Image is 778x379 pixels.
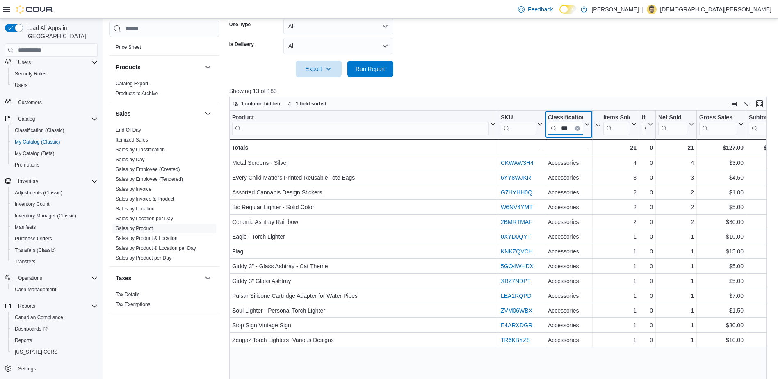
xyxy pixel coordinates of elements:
[595,187,637,197] div: 2
[642,306,653,315] div: 0
[699,202,744,212] div: $5.00
[501,160,534,166] a: CKWAW3H4
[15,127,64,134] span: Classification (Classic)
[283,38,393,54] button: All
[548,247,590,256] div: Accessories
[591,5,639,14] p: [PERSON_NAME]
[11,80,98,90] span: Users
[203,273,213,283] button: Taxes
[8,335,101,346] button: Reports
[116,176,183,183] span: Sales by Employee (Tendered)
[595,143,637,153] div: 21
[2,113,101,125] button: Catalog
[595,232,637,242] div: 1
[749,114,778,122] div: Subtotal
[11,126,68,135] a: Classification (Classic)
[11,245,59,255] a: Transfers (Classic)
[8,80,101,91] button: Users
[11,160,98,170] span: Promotions
[658,261,694,271] div: 1
[230,99,283,109] button: 1 column hidden
[11,313,98,322] span: Canadian Compliance
[642,114,646,122] div: Items Ref
[749,114,778,135] div: Subtotal
[116,226,153,231] a: Sales by Product
[283,18,393,34] button: All
[232,187,495,197] div: Assorted Cannabis Design Stickers
[15,349,57,355] span: [US_STATE] CCRS
[8,233,101,244] button: Purchase Orders
[15,201,50,208] span: Inventory Count
[18,275,42,281] span: Operations
[15,150,55,157] span: My Catalog (Beta)
[15,114,38,124] button: Catalog
[595,202,637,212] div: 2
[116,245,196,251] a: Sales by Product & Location per Day
[8,159,101,171] button: Promotions
[658,114,694,135] button: Net Sold
[658,291,694,301] div: 1
[595,217,637,227] div: 2
[116,156,145,163] span: Sales by Day
[232,173,495,183] div: Every Child Matters Printed Reusable Tote Bags
[8,256,101,267] button: Transfers
[15,301,98,311] span: Reports
[501,114,536,122] div: SKU
[548,114,583,122] div: Classification
[595,247,637,256] div: 1
[284,99,330,109] button: 1 field sorted
[15,176,98,186] span: Inventory
[11,347,98,357] span: Washington CCRS
[11,234,98,244] span: Purchase Orders
[232,143,495,153] div: Totals
[642,291,653,301] div: 0
[11,137,98,147] span: My Catalog (Classic)
[548,306,590,315] div: Accessories
[699,217,744,227] div: $30.00
[11,199,98,209] span: Inventory Count
[2,176,101,187] button: Inventory
[23,24,98,40] span: Load All Apps in [GEOGRAPHIC_DATA]
[15,314,63,321] span: Canadian Compliance
[548,187,590,197] div: Accessories
[603,114,630,122] div: Items Sold
[116,80,148,87] span: Catalog Export
[699,187,744,197] div: $1.00
[699,306,744,315] div: $1.50
[642,276,653,286] div: 0
[203,109,213,119] button: Sales
[232,276,495,286] div: Giddy 3" Glass Ashtray
[595,173,637,183] div: 3
[548,291,590,301] div: Accessories
[116,292,140,297] a: Tax Details
[232,114,495,135] button: Product
[116,157,145,162] a: Sales by Day
[11,336,35,345] a: Reports
[642,247,653,256] div: 0
[501,322,532,329] a: E4ARXDGR
[2,300,101,312] button: Reports
[699,114,744,135] button: Gross Sales
[11,257,39,267] a: Transfers
[501,263,534,269] a: 5GQ4WHDX
[11,336,98,345] span: Reports
[11,222,39,232] a: Manifests
[741,99,751,109] button: Display options
[18,303,35,309] span: Reports
[116,127,141,133] a: End Of Day
[2,57,101,68] button: Users
[301,61,337,77] span: Export
[548,114,590,135] button: ClassificationClear input
[642,114,646,135] div: Items Ref
[232,232,495,242] div: Eagle - Torch Lighter
[642,187,653,197] div: 0
[15,258,35,265] span: Transfers
[658,173,694,183] div: 3
[2,272,101,284] button: Operations
[548,173,590,183] div: Accessories
[595,291,637,301] div: 1
[8,323,101,335] a: Dashboards
[11,69,98,79] span: Security Roles
[116,167,180,172] a: Sales by Employee (Created)
[699,276,744,286] div: $5.00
